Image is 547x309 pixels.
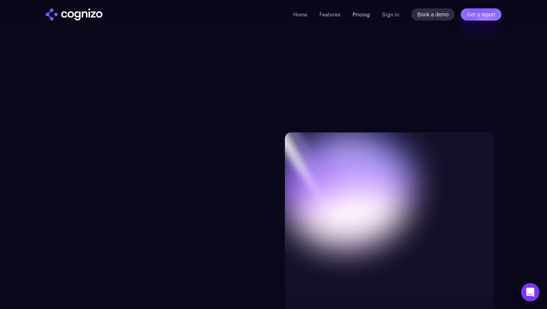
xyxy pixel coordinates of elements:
a: Book a demo [411,8,455,21]
a: Home [293,11,307,18]
a: Pricing [353,11,370,18]
a: home [46,8,103,21]
div: Open Intercom Messenger [521,283,539,301]
img: cognizo logo [46,8,103,21]
a: Features [319,11,340,18]
a: Sign in [382,10,399,19]
a: Get a report [461,8,501,21]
